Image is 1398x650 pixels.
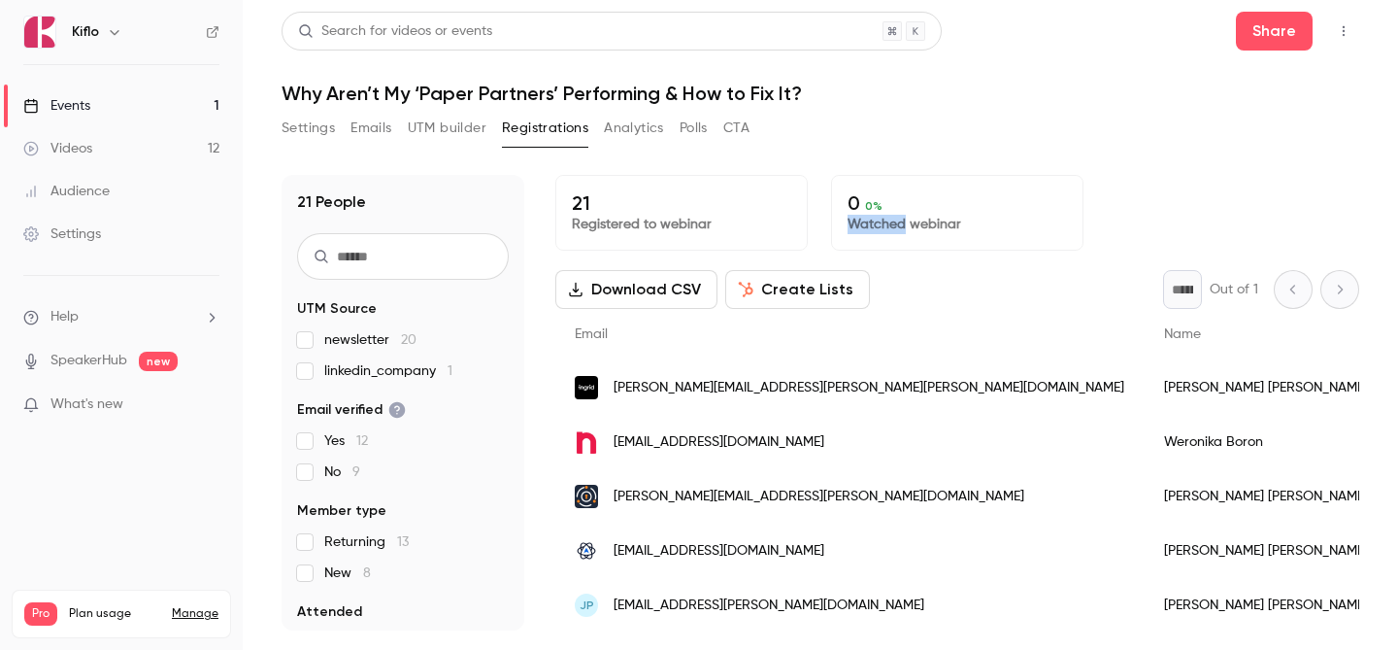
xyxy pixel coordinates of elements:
[324,462,360,482] span: No
[50,394,123,415] span: What's new
[725,270,870,309] button: Create Lists
[324,361,452,381] span: linkedin_company
[1145,469,1387,524] div: [PERSON_NAME] [PERSON_NAME]
[401,333,416,347] span: 20
[575,539,598,563] img: mouseflow.com
[363,566,371,580] span: 8
[575,485,598,508] img: fusionauth.io
[50,351,127,371] a: SpeakerHub
[50,307,79,327] span: Help
[282,82,1359,105] h1: Why Aren’t My ‘Paper Partners’ Performing & How to Fix It?
[297,602,362,622] span: Attended
[282,113,335,144] button: Settings
[397,535,409,549] span: 13
[298,21,492,42] div: Search for videos or events
[324,330,416,350] span: newsletter
[572,215,791,234] p: Registered to webinar
[502,113,588,144] button: Registrations
[575,327,608,341] span: Email
[297,190,366,214] h1: 21 People
[352,465,360,479] span: 9
[614,432,824,453] span: [EMAIL_ADDRESS][DOMAIN_NAME]
[72,22,99,42] h6: Kiflo
[865,199,882,213] span: 0 %
[324,532,409,552] span: Returning
[23,307,219,327] li: help-dropdown-opener
[297,501,386,521] span: Member type
[139,352,178,371] span: new
[1164,327,1201,341] span: Name
[848,215,1067,234] p: Watched webinar
[1145,524,1387,578] div: [PERSON_NAME] [PERSON_NAME]
[680,113,708,144] button: Polls
[408,113,486,144] button: UTM builder
[297,400,406,420] span: Email verified
[356,434,368,448] span: 12
[614,378,1124,398] span: [PERSON_NAME][EMAIL_ADDRESS][PERSON_NAME][PERSON_NAME][DOMAIN_NAME]
[23,96,90,116] div: Events
[572,191,791,215] p: 21
[580,597,594,614] span: JP
[172,606,218,622] a: Manage
[555,270,717,309] button: Download CSV
[297,299,377,319] span: UTM Source
[1145,360,1387,415] div: [PERSON_NAME] [PERSON_NAME]
[24,602,57,626] span: Pro
[1145,415,1387,469] div: Weronika Boron
[350,113,391,144] button: Emails
[23,182,110,201] div: Audience
[324,564,371,583] span: New
[448,364,452,378] span: 1
[614,487,1024,507] span: [PERSON_NAME][EMAIL_ADDRESS][PERSON_NAME][DOMAIN_NAME]
[69,606,160,622] span: Plan usage
[604,113,664,144] button: Analytics
[848,191,1067,215] p: 0
[24,17,55,48] img: Kiflo
[23,139,92,158] div: Videos
[324,431,368,451] span: Yes
[614,541,824,562] span: [EMAIL_ADDRESS][DOMAIN_NAME]
[1145,578,1387,633] div: [PERSON_NAME] [PERSON_NAME]
[723,113,749,144] button: CTA
[23,224,101,244] div: Settings
[1210,280,1258,299] p: Out of 1
[1236,12,1313,51] button: Share
[196,396,219,414] iframe: Noticeable Trigger
[614,596,924,616] span: [EMAIL_ADDRESS][PERSON_NAME][DOMAIN_NAME]
[575,430,598,454] img: neople.io
[575,376,598,399] img: ingrid.com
